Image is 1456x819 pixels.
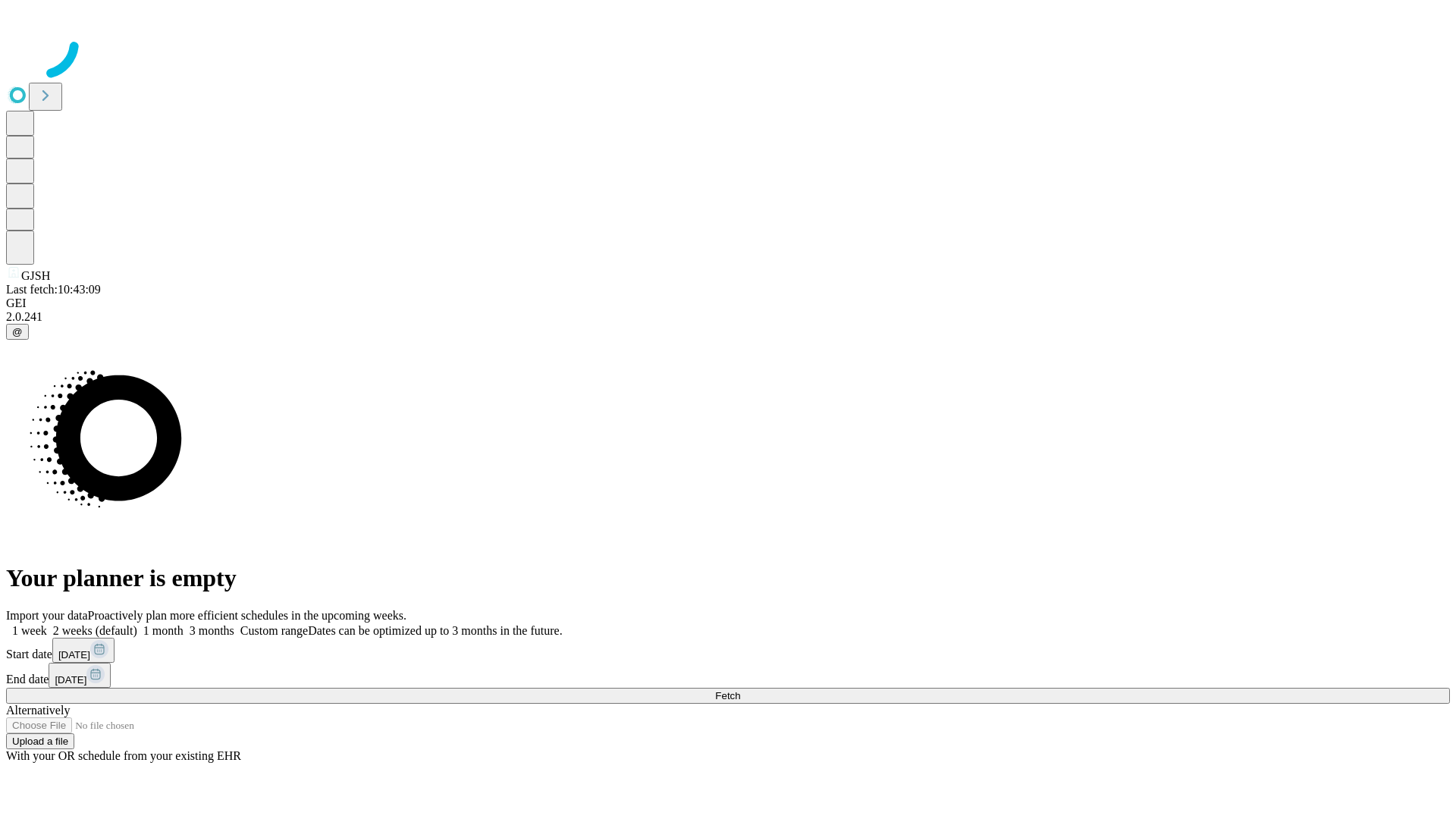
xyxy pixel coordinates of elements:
[52,638,115,663] button: [DATE]
[55,674,86,686] span: [DATE]
[88,609,406,622] span: Proactively plan more efficient schedules in the upcoming weeks.
[308,624,562,637] span: Dates can be optimized up to 3 months in the future.
[6,564,1450,592] h1: Your planner is empty
[6,733,74,749] button: Upload a file
[6,749,241,762] span: With your OR schedule from your existing EHR
[240,624,308,637] span: Custom range
[6,663,1450,688] div: End date
[6,704,70,717] span: Alternatively
[6,609,88,622] span: Import your data
[6,283,101,296] span: Last fetch: 10:43:09
[53,624,137,637] span: 2 weeks (default)
[21,269,50,282] span: GJSH
[58,649,90,661] span: [DATE]
[12,326,23,337] span: @
[6,297,1450,310] div: GEI
[6,688,1450,704] button: Fetch
[6,310,1450,324] div: 2.0.241
[6,324,29,340] button: @
[6,638,1450,663] div: Start date
[12,624,47,637] span: 1 week
[49,663,111,688] button: [DATE]
[190,624,234,637] span: 3 months
[143,624,184,637] span: 1 month
[715,690,740,701] span: Fetch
